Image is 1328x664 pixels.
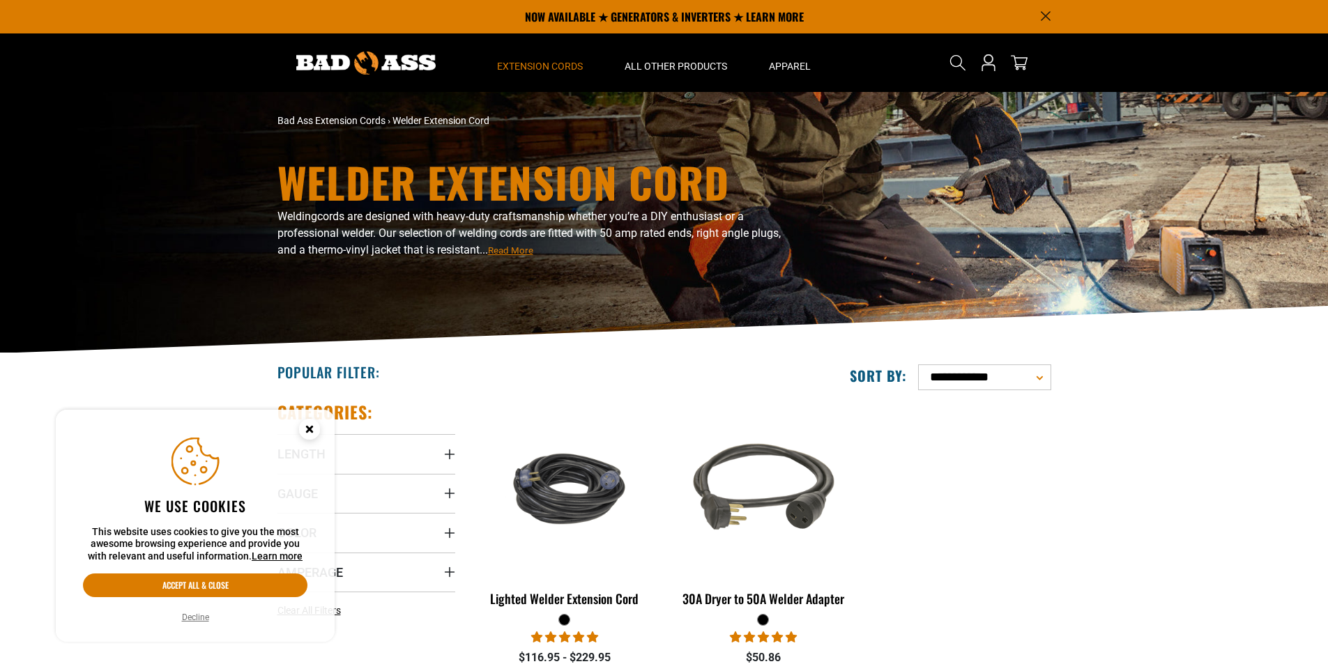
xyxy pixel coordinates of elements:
p: Welding [277,208,786,258]
span: All Other Products [625,60,727,72]
div: 30A Dryer to 50A Welder Adapter [674,592,852,605]
p: This website uses cookies to give you the most awesome browsing experience and provide you with r... [83,526,307,563]
a: black Lighted Welder Extension Cord [476,401,654,613]
span: 5.00 stars [531,631,598,644]
div: Lighted Welder Extension Cord [476,592,654,605]
aside: Cookie Consent [56,410,335,642]
span: Welder Extension Cord [392,115,489,126]
span: Extension Cords [497,60,583,72]
span: Read More [488,245,533,256]
span: 5.00 stars [730,631,797,644]
a: black 30A Dryer to 50A Welder Adapter [674,401,852,613]
h2: We use cookies [83,497,307,515]
button: Decline [178,610,213,624]
img: black [676,408,851,569]
summary: Amperage [277,553,455,592]
summary: Apparel [748,33,832,92]
a: Bad Ass Extension Cords [277,115,386,126]
span: cords are designed with heavy-duty craftsmanship whether you’re a DIY enthusiast or a professiona... [277,210,781,256]
button: Accept all & close [83,573,307,597]
h1: Welder Extension Cord [277,161,786,203]
img: black [477,435,652,542]
span: › [388,115,390,126]
summary: Extension Cords [476,33,604,92]
span: Apparel [769,60,811,72]
summary: All Other Products [604,33,748,92]
img: Bad Ass Extension Cords [296,52,436,75]
summary: Color [277,513,455,552]
summary: Gauge [277,474,455,513]
label: Sort by: [850,366,907,385]
a: Learn more [252,550,303,562]
h2: Popular Filter: [277,363,380,381]
h2: Categories: [277,401,374,423]
nav: breadcrumbs [277,114,786,128]
summary: Length [277,434,455,473]
summary: Search [947,52,969,74]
